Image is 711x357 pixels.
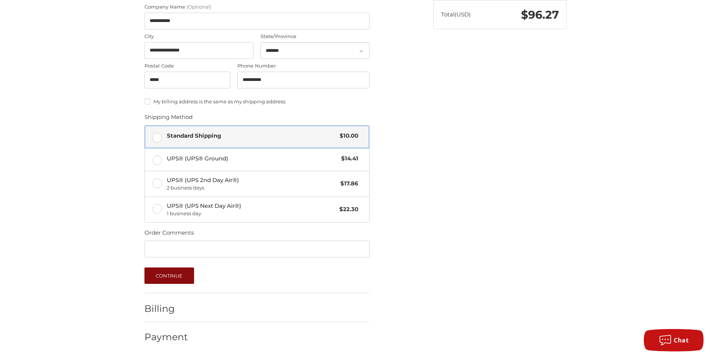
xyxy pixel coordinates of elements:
[144,3,369,11] label: Company Name
[144,62,230,70] label: Postal Code
[167,132,336,140] span: Standard Shipping
[674,336,689,344] span: Chat
[441,11,471,18] span: Total (USD)
[144,267,194,284] button: Continue
[337,154,358,163] span: $14.41
[337,179,358,188] span: $17.86
[144,229,194,241] legend: Order Comments
[336,205,358,214] span: $22.30
[167,210,336,217] span: 1 business day
[644,329,704,351] button: Chat
[167,184,337,192] span: 2 business days
[336,132,358,140] span: $10.00
[167,202,336,217] span: UPS® (UPS Next Day Air®)
[237,62,369,70] label: Phone Number
[144,98,369,104] label: My billing address is the same as my shipping address.
[167,154,338,163] span: UPS® (UPS® Ground)
[144,303,188,314] h2: Billing
[187,4,211,10] small: (Optional)
[261,33,369,40] label: State/Province
[144,113,193,125] legend: Shipping Method
[144,331,188,343] h2: Payment
[167,176,337,192] span: UPS® (UPS 2nd Day Air®)
[144,33,253,40] label: City
[521,8,559,22] span: $96.27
